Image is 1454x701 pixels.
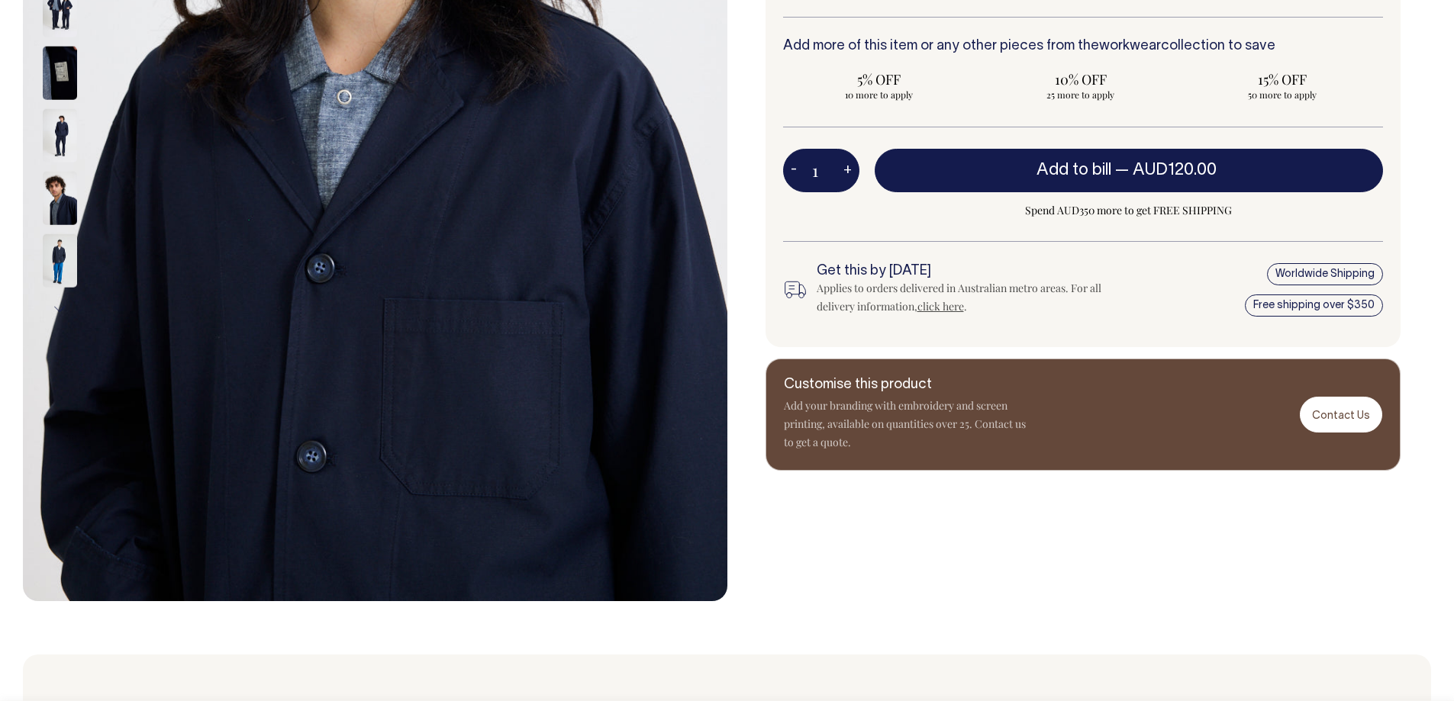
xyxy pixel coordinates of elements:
[817,264,1111,279] h6: Get this by [DATE]
[817,279,1111,316] div: Applies to orders delivered in Australian metro areas. For all delivery information, .
[791,88,968,101] span: 10 more to apply
[1133,162,1217,178] span: AUD120.00
[1099,40,1161,53] a: workwear
[791,70,968,88] span: 5% OFF
[917,299,964,314] a: click here
[1186,66,1378,105] input: 15% OFF 50 more to apply
[875,201,1384,220] span: Spend AUD350 more to get FREE SHIPPING
[992,70,1169,88] span: 10% OFF
[783,156,804,186] button: -
[985,66,1177,105] input: 10% OFF 25 more to apply
[43,172,77,225] img: dark-navy
[43,109,77,162] img: dark-navy
[875,149,1384,191] button: Add to bill —AUD120.00
[992,88,1169,101] span: 25 more to apply
[48,292,71,326] button: Next
[836,156,859,186] button: +
[783,39,1384,54] h6: Add more of this item or any other pieces from the collection to save
[43,47,77,100] img: dark-navy
[784,378,1028,393] h6: Customise this product
[43,234,77,288] img: dark-navy
[783,66,975,105] input: 5% OFF 10 more to apply
[1194,88,1371,101] span: 50 more to apply
[1300,397,1382,432] a: Contact Us
[1036,162,1111,178] span: Add to bill
[784,397,1028,452] p: Add your branding with embroidery and screen printing, available on quantities over 25. Contact u...
[1115,162,1220,178] span: —
[1194,70,1371,88] span: 15% OFF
